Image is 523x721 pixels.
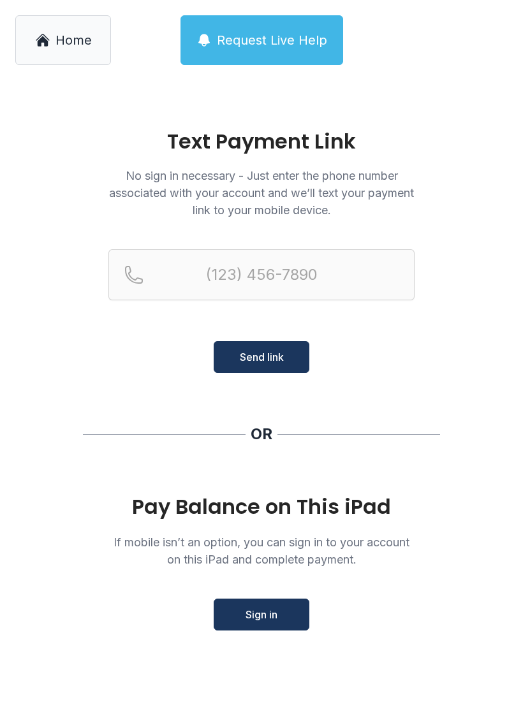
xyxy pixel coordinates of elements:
[108,495,415,518] div: Pay Balance on This iPad
[246,607,277,622] span: Sign in
[251,424,272,444] div: OR
[217,31,327,49] span: Request Live Help
[108,249,415,300] input: Reservation phone number
[108,131,415,152] h1: Text Payment Link
[108,167,415,219] p: No sign in necessary - Just enter the phone number associated with your account and we’ll text yo...
[55,31,92,49] span: Home
[108,534,415,568] p: If mobile isn’t an option, you can sign in to your account on this iPad and complete payment.
[240,349,284,365] span: Send link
